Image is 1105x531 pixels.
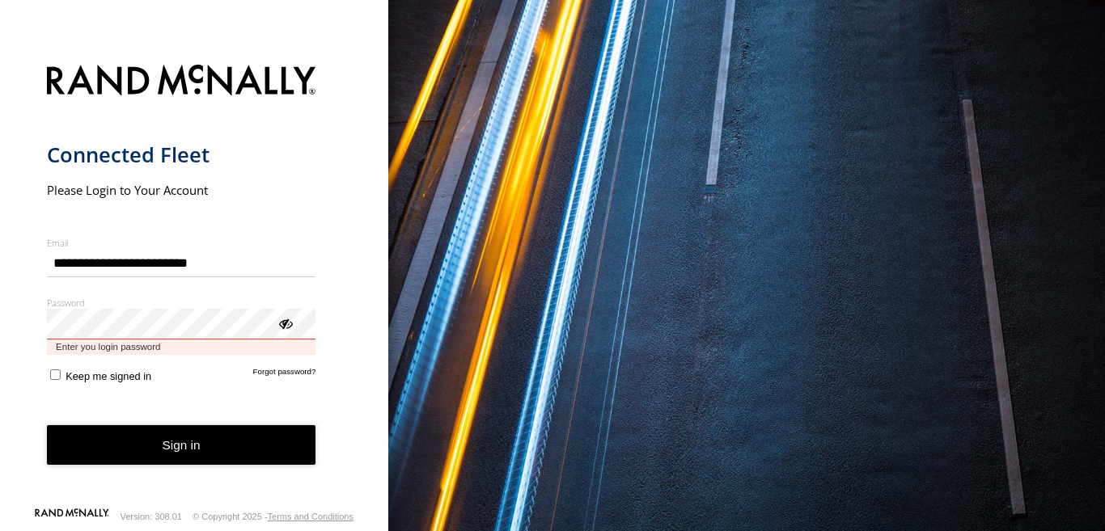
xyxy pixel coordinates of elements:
[47,141,316,168] h1: Connected Fleet
[47,425,316,465] button: Sign in
[268,512,354,521] a: Terms and Conditions
[50,369,61,380] input: Keep me signed in
[47,237,316,249] label: Email
[193,512,354,521] div: © Copyright 2025 -
[66,370,151,382] span: Keep me signed in
[47,55,342,507] form: main
[47,182,316,198] h2: Please Login to Your Account
[35,508,109,525] a: Visit our Website
[121,512,182,521] div: Version: 308.01
[47,339,316,355] span: Enter you login password
[277,314,293,331] div: ViewPassword
[253,367,316,382] a: Forgot password?
[47,61,316,103] img: Rand McNally
[47,297,316,309] label: Password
